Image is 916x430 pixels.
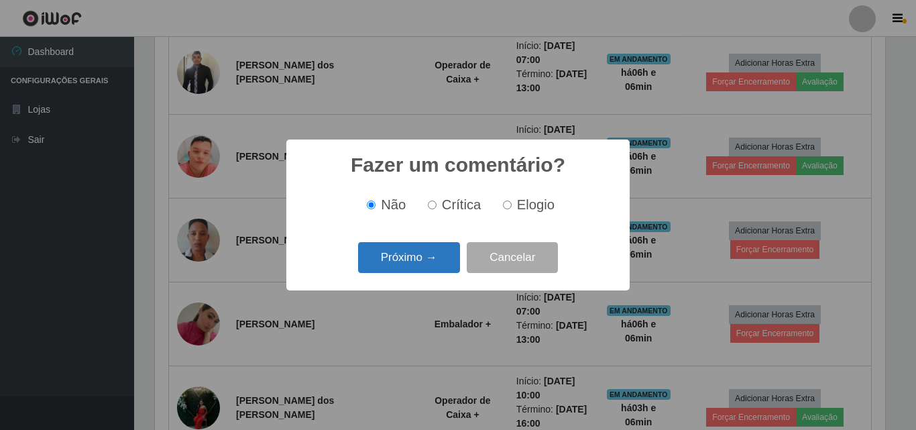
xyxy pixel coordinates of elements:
[351,153,565,177] h2: Fazer um comentário?
[428,201,437,209] input: Crítica
[358,242,460,274] button: Próximo →
[503,201,512,209] input: Elogio
[367,201,376,209] input: Não
[381,197,406,212] span: Não
[467,242,558,274] button: Cancelar
[517,197,555,212] span: Elogio
[442,197,481,212] span: Crítica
